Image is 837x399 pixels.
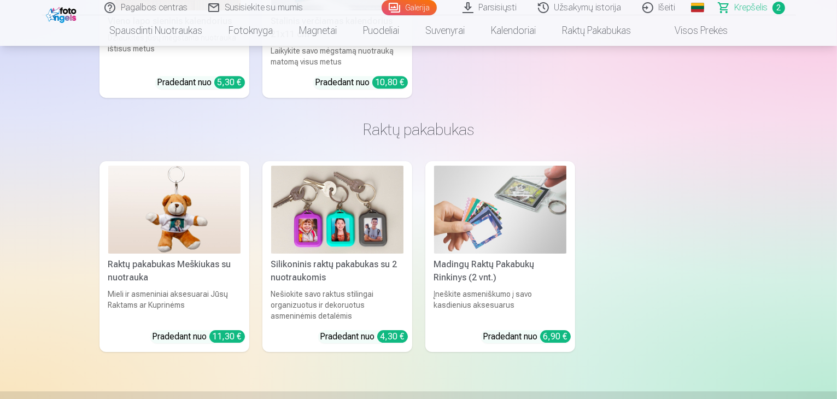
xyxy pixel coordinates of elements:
[735,1,768,14] span: Krepšelis
[372,76,408,89] div: 10,80 €
[104,258,245,284] div: Raktų pakabukas Meškiukas su nuotrauka
[772,2,785,14] span: 2
[549,15,644,46] a: Raktų pakabukas
[412,15,478,46] a: Suvenyrai
[430,289,571,321] div: Įneškite asmeniškumo į savo kasdienius aksesuarus
[644,15,741,46] a: Visos prekės
[209,330,245,343] div: 11,30 €
[267,45,408,67] div: Laikykite savo mėgstamą nuotrauką matomą visus metus
[350,15,412,46] a: Puodeliai
[315,76,408,89] div: Pradedant nuo
[320,330,408,343] div: Pradedant nuo
[483,330,571,343] div: Pradedant nuo
[108,166,241,254] img: Raktų pakabukas Meškiukas su nuotrauka
[96,15,215,46] a: Spausdinti nuotraukas
[104,32,245,67] div: Džiaukitės jūsų mėgstama nuotrauka ištisus metus
[215,15,286,46] a: Fotoknyga
[46,4,79,23] img: /fa2
[271,166,403,254] img: Silikoninis raktų pakabukas su 2 nuotraukomis
[108,120,729,139] h3: Raktų pakabukas
[540,330,571,343] div: 6,90 €
[214,76,245,89] div: 5,30 €
[286,15,350,46] a: Magnetai
[153,330,245,343] div: Pradedant nuo
[267,258,408,284] div: Silikoninis raktų pakabukas su 2 nuotraukomis
[267,289,408,321] div: Nešiokite savo raktus stilingai organizuotus ir dekoruotus asmeninėmis detalėmis
[262,161,412,352] a: Silikoninis raktų pakabukas su 2 nuotraukomisSilikoninis raktų pakabukas su 2 nuotraukomisNešioki...
[430,258,571,284] div: Madingų Raktų Pakabukų Rinkinys (2 vnt.)
[99,161,249,352] a: Raktų pakabukas Meškiukas su nuotraukaRaktų pakabukas Meškiukas su nuotraukaMieli ir asmeniniai a...
[377,330,408,343] div: 4,30 €
[425,161,575,352] a: Madingų Raktų Pakabukų Rinkinys (2 vnt.)Madingų Raktų Pakabukų Rinkinys (2 vnt.)Įneškite asmenišk...
[104,289,245,321] div: Mieli ir asmeniniai aksesuarai Jūsų Raktams ar Kuprinėms
[157,76,245,89] div: Pradedant nuo
[478,15,549,46] a: Kalendoriai
[434,166,566,254] img: Madingų Raktų Pakabukų Rinkinys (2 vnt.)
